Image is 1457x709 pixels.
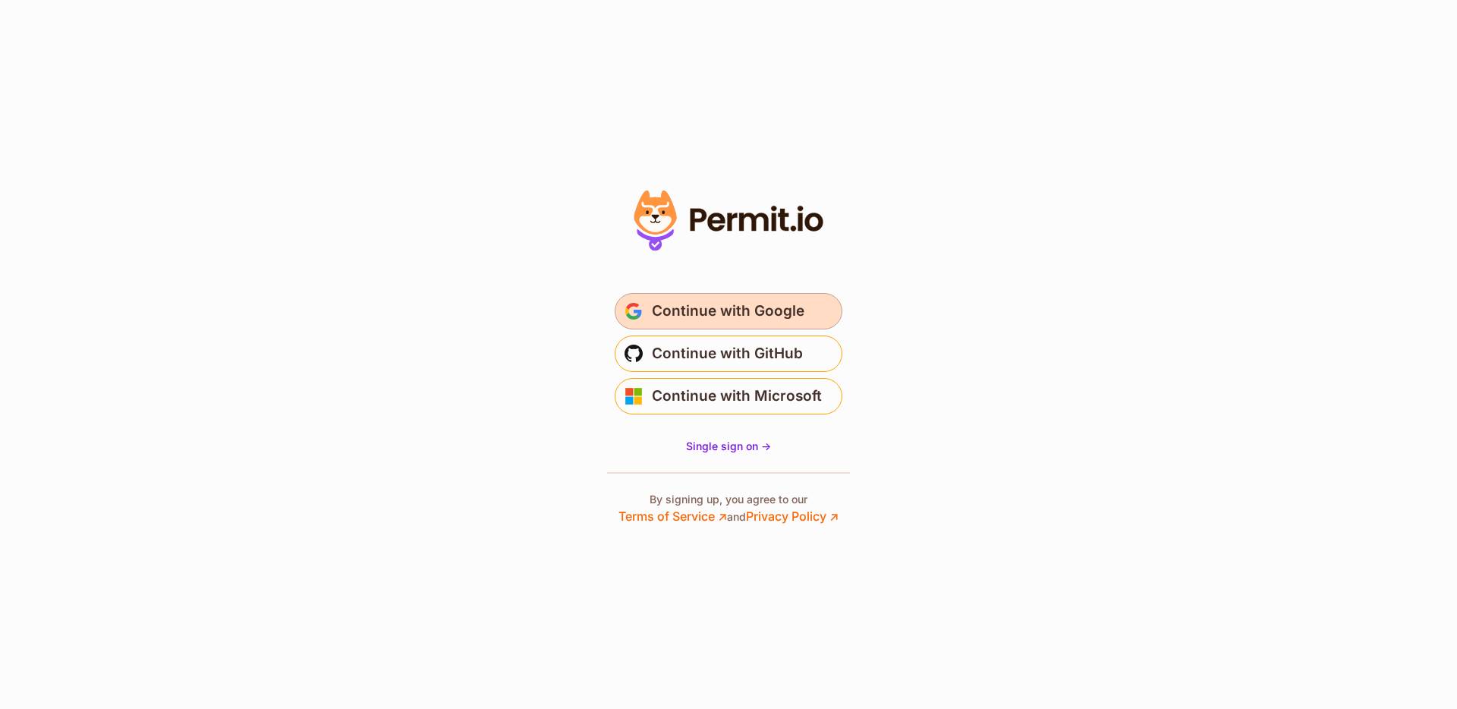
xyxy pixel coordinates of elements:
[615,336,842,372] button: Continue with GitHub
[618,509,727,524] a: Terms of Service ↗
[618,492,839,525] p: By signing up, you agree to our and
[686,439,771,454] a: Single sign on ->
[686,440,771,452] span: Single sign on ->
[746,509,839,524] a: Privacy Policy ↗
[652,342,803,366] span: Continue with GitHub
[652,384,822,408] span: Continue with Microsoft
[615,378,842,414] button: Continue with Microsoft
[652,299,804,323] span: Continue with Google
[615,293,842,329] button: Continue with Google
